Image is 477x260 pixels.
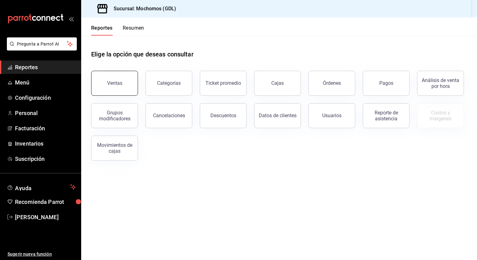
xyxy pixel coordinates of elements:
[15,79,30,86] font: Menú
[323,80,341,86] div: Órdenes
[95,110,134,122] div: Grupos modificadores
[254,71,301,96] button: Cajas
[157,80,181,86] div: Categorías
[91,103,138,128] button: Grupos modificadores
[15,110,38,116] font: Personal
[15,64,38,70] font: Reportes
[109,5,176,12] h3: Sucursal: Mochomos (GDL)
[367,110,406,122] div: Reporte de asistencia
[363,71,410,96] button: Pagos
[17,41,67,47] span: Pregunta a Parrot AI
[417,103,464,128] button: Contrata inventarios para ver este reporte
[7,252,52,257] font: Sugerir nueva función
[145,103,192,128] button: Cancelaciones
[271,80,284,86] div: Cajas
[308,103,355,128] button: Usuarios
[91,50,194,59] h1: Elige la opción que deseas consultar
[91,25,144,36] div: navigation tabs
[15,156,45,162] font: Suscripción
[91,136,138,161] button: Movimientos de cajas
[15,140,43,147] font: Inventarios
[15,125,45,132] font: Facturación
[379,80,393,86] div: Pagos
[205,80,241,86] div: Ticket promedio
[123,25,144,36] button: Resumen
[107,80,122,86] div: Ventas
[145,71,192,96] button: Categorías
[15,199,64,205] font: Recomienda Parrot
[15,94,51,101] font: Configuración
[15,183,68,191] span: Ayuda
[322,113,342,118] div: Usuarios
[259,113,297,118] div: Datos de clientes
[91,71,138,96] button: Ventas
[417,71,464,96] button: Análisis de venta por hora
[308,71,355,96] button: Órdenes
[363,103,410,128] button: Reporte de asistencia
[4,45,77,52] a: Pregunta a Parrot AI
[421,110,460,122] div: Costos y márgenes
[200,103,247,128] button: Descuentos
[421,77,460,89] div: Análisis de venta por hora
[95,142,134,154] div: Movimientos de cajas
[153,113,185,118] div: Cancelaciones
[210,113,236,118] div: Descuentos
[15,214,59,220] font: [PERSON_NAME]
[91,25,113,31] font: Reportes
[254,103,301,128] button: Datos de clientes
[200,71,247,96] button: Ticket promedio
[69,16,74,21] button: open_drawer_menu
[7,37,77,51] button: Pregunta a Parrot AI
